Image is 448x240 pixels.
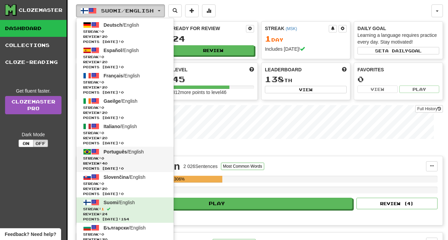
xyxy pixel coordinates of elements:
[104,174,129,180] span: Slovenčina
[83,39,167,44] span: Points [DATE]: 0
[83,105,167,110] span: Streak:
[101,131,104,135] span: 0
[172,66,188,73] span: Level
[357,86,398,93] button: View
[101,80,104,84] span: 0
[83,217,167,222] span: Points [DATE]: 184
[357,47,439,54] button: Seta dailygoal
[104,48,122,53] span: Español
[131,176,222,183] div: 30.306%
[83,141,167,146] span: Points [DATE]: 0
[356,198,438,209] button: Review (4)
[83,34,167,39] span: Review: 20
[104,225,129,231] span: Български
[385,48,408,53] span: a daily
[83,130,167,136] span: Streak:
[83,110,167,115] span: Review: 20
[83,80,167,85] span: Streak:
[101,207,104,211] span: 1
[83,29,167,34] span: Streak:
[357,66,439,73] div: Favorites
[5,131,61,138] div: Dark Mode
[104,149,144,154] span: / English
[221,163,264,170] button: Most Common Words
[265,34,271,43] span: 1
[265,75,347,84] div: th
[104,200,118,205] span: Suomi
[101,232,104,236] span: 0
[285,26,297,31] a: (MSK)
[101,55,104,59] span: 0
[83,136,167,141] span: Review: 20
[19,140,33,147] button: On
[104,98,121,104] span: Gaeilge
[265,34,347,43] div: Day
[104,225,146,231] span: / English
[83,85,167,90] span: Review: 20
[76,197,174,223] a: Suomi/EnglishStreak:1 Review:24Points [DATE]:184
[357,32,439,45] div: Learning a language requires practice every day. Stay motivated!
[104,149,127,154] span: Português
[202,4,216,17] button: More stats
[265,66,302,73] span: Leaderboard
[83,232,167,237] span: Streak:
[76,146,443,152] p: In Progress
[76,4,165,17] button: Suomi/English
[172,75,254,83] div: 45
[5,88,61,94] div: Get fluent faster.
[83,156,167,161] span: Streak:
[76,121,174,147] a: Italiano/EnglishStreak:0 Review:20Points [DATE]:0
[83,65,167,70] span: Points [DATE]: 0
[104,124,137,129] span: / English
[76,71,174,96] a: Français/EnglishStreak:0 Review:20Points [DATE]:0
[104,98,138,104] span: / English
[172,34,254,43] div: 24
[5,231,56,238] span: Open feedback widget
[172,45,254,55] button: Review
[76,172,174,197] a: Slovenčina/EnglishStreak:0 Review:20Points [DATE]:0
[101,105,104,110] span: 0
[104,73,123,78] span: Français
[342,66,347,73] span: This week in points, UTC
[265,86,347,93] button: View
[249,66,254,73] span: Score more points to level up
[83,54,167,59] span: Streak:
[83,212,167,217] span: Review: 24
[104,174,146,180] span: / English
[83,186,167,191] span: Review: 20
[83,115,167,120] span: Points [DATE]: 0
[83,90,167,95] span: Points [DATE]: 0
[104,22,122,28] span: Deutsch
[81,198,352,209] button: Play
[76,147,174,172] a: Português/EnglishStreak:0 Review:40Points [DATE]:0
[101,182,104,186] span: 0
[19,7,63,14] div: Clozemaster
[76,20,174,45] a: Deutsch/EnglishStreak:0 Review:20Points [DATE]:0
[168,4,182,17] button: Search sentences
[265,25,329,32] div: Streak
[104,73,140,78] span: / English
[172,25,246,32] div: Ready for Review
[76,96,174,121] a: Gaeilge/EnglishStreak:0 Review:20Points [DATE]:0
[76,45,174,71] a: Español/EnglishStreak:0 Review:20Points [DATE]:0
[83,207,167,212] span: Streak:
[101,29,104,33] span: 0
[33,140,48,147] button: Off
[101,8,154,14] span: Suomi / English
[104,124,120,129] span: Italiano
[83,59,167,65] span: Review: 20
[265,46,347,52] div: Includes [DATE]!
[104,48,139,53] span: / English
[101,156,104,160] span: 0
[104,200,135,205] span: / English
[83,181,167,186] span: Streak:
[172,89,254,96] div: 312 more points to level 46
[415,105,443,113] button: Full History
[83,166,167,171] span: Points [DATE]: 0
[357,75,439,83] div: 0
[5,96,61,114] a: ClozemasterPro
[265,74,284,84] span: 138
[357,25,439,32] div: Daily Goal
[399,86,440,93] button: Play
[83,191,167,196] span: Points [DATE]: 0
